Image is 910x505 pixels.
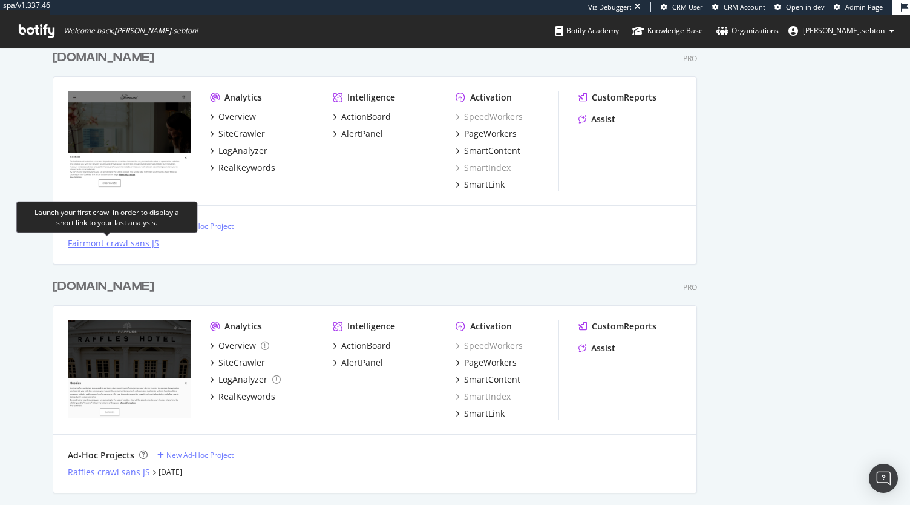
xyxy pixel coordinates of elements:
a: SpeedWorkers [456,111,523,123]
a: Open in dev [774,2,825,12]
div: Assist [591,342,615,354]
a: PageWorkers [456,128,517,140]
div: ActionBoard [341,340,391,352]
a: CRM User [661,2,703,12]
span: anne.sebton [803,25,885,36]
div: Intelligence [347,320,395,332]
div: LogAnalyzer [218,374,267,386]
a: New Ad-Hoc Project [157,450,234,460]
div: ActionBoard [341,111,391,123]
div: Ad-Hoc Projects [68,449,134,461]
div: AlertPanel [341,357,383,369]
a: CustomReports [578,91,656,104]
a: AlertPanel [333,357,383,369]
div: Knowledge Base [632,25,703,37]
div: RealKeywords [218,391,275,403]
a: [DOMAIN_NAME] [53,278,159,295]
a: SmartLink [456,408,505,420]
a: Overview [210,111,256,123]
a: ActionBoard [333,340,391,352]
a: SmartContent [456,374,520,386]
div: Pro [683,282,697,292]
span: Open in dev [786,2,825,12]
a: SmartContent [456,145,520,157]
div: SmartContent [464,374,520,386]
div: SiteCrawler [218,128,265,140]
div: SiteCrawler [218,357,265,369]
a: Assist [578,342,615,354]
div: SmartLink [464,179,505,191]
button: [PERSON_NAME].sebton [779,21,904,41]
span: CRM Account [724,2,765,12]
div: Activation [470,320,512,332]
span: CRM User [672,2,703,12]
a: Assist [578,113,615,125]
div: Overview [218,111,256,123]
a: Admin Page [834,2,883,12]
div: [DOMAIN_NAME] [53,278,154,295]
a: ActionBoard [333,111,391,123]
a: LogAnalyzer [210,145,267,157]
a: PageWorkers [456,357,517,369]
div: New Ad-Hoc Project [166,450,234,460]
div: CustomReports [592,320,656,332]
a: [DATE] [159,467,182,477]
div: RealKeywords [218,162,275,174]
a: Overview [210,340,269,352]
a: Raffles crawl sans JS [68,466,150,478]
a: Botify Academy [555,15,619,47]
a: Fairmont crawl sans JS [68,237,159,249]
a: Knowledge Base [632,15,703,47]
a: RealKeywords [210,162,275,174]
div: PageWorkers [464,128,517,140]
a: LogAnalyzer [210,374,281,386]
div: CustomReports [592,91,656,104]
div: Analytics [224,320,262,332]
div: SmartContent [464,145,520,157]
div: Organizations [716,25,779,37]
span: Welcome back, [PERSON_NAME].sebton ! [64,26,198,36]
div: Analytics [224,91,262,104]
a: SmartLink [456,179,505,191]
a: SmartIndex [456,162,511,174]
div: Pro [683,53,697,64]
a: Organizations [716,15,779,47]
a: AlertPanel [333,128,383,140]
div: Open Intercom Messenger [869,464,898,493]
div: Botify Academy [555,25,619,37]
div: SmartLink [464,408,505,420]
img: www.raffles.com [68,320,191,418]
a: RealKeywords [210,391,275,403]
div: Intelligence [347,91,395,104]
a: SmartIndex [456,391,511,403]
a: SpeedWorkers [456,340,523,352]
div: Overview [218,340,256,352]
a: CustomReports [578,320,656,332]
div: Viz Debugger: [588,2,632,12]
a: CRM Account [712,2,765,12]
img: fairmont.com [68,91,191,190]
div: Assist [591,113,615,125]
div: Activation [470,91,512,104]
a: SiteCrawler [210,128,265,140]
div: AlertPanel [341,128,383,140]
div: [DOMAIN_NAME] [53,49,154,67]
div: New Ad-Hoc Project [166,221,234,231]
div: LogAnalyzer [218,145,267,157]
span: Admin Page [845,2,883,12]
a: SiteCrawler [210,357,265,369]
a: [DOMAIN_NAME] [53,49,159,67]
div: PageWorkers [464,357,517,369]
div: Launch your first crawl in order to display a short link to your last analysis. [27,206,188,227]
